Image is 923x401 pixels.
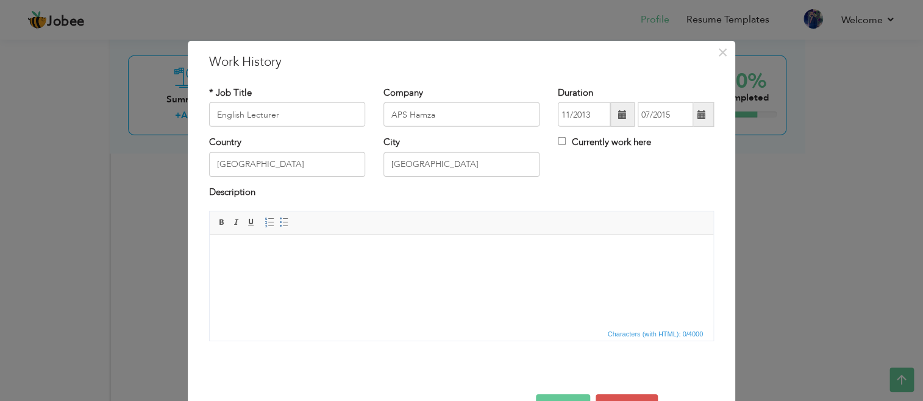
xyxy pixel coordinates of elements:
[605,328,706,339] span: Characters (with HTML): 0/4000
[558,102,610,127] input: From
[230,216,243,229] a: Italic
[558,136,651,149] label: Currently work here
[209,136,241,149] label: Country
[209,53,714,71] h3: Work History
[713,43,732,62] button: Close
[209,87,252,99] label: * Job Title
[383,136,400,149] label: City
[558,137,566,145] input: Currently work here
[215,216,229,229] a: Bold
[263,216,276,229] a: Insert/Remove Numbered List
[244,216,258,229] a: Underline
[209,186,255,199] label: Description
[718,41,728,63] span: ×
[277,216,291,229] a: Insert/Remove Bulleted List
[210,235,713,326] iframe: Rich Text Editor, workEditor
[558,87,593,99] label: Duration
[383,87,423,99] label: Company
[638,102,693,127] input: Present
[605,328,707,339] div: Statistics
